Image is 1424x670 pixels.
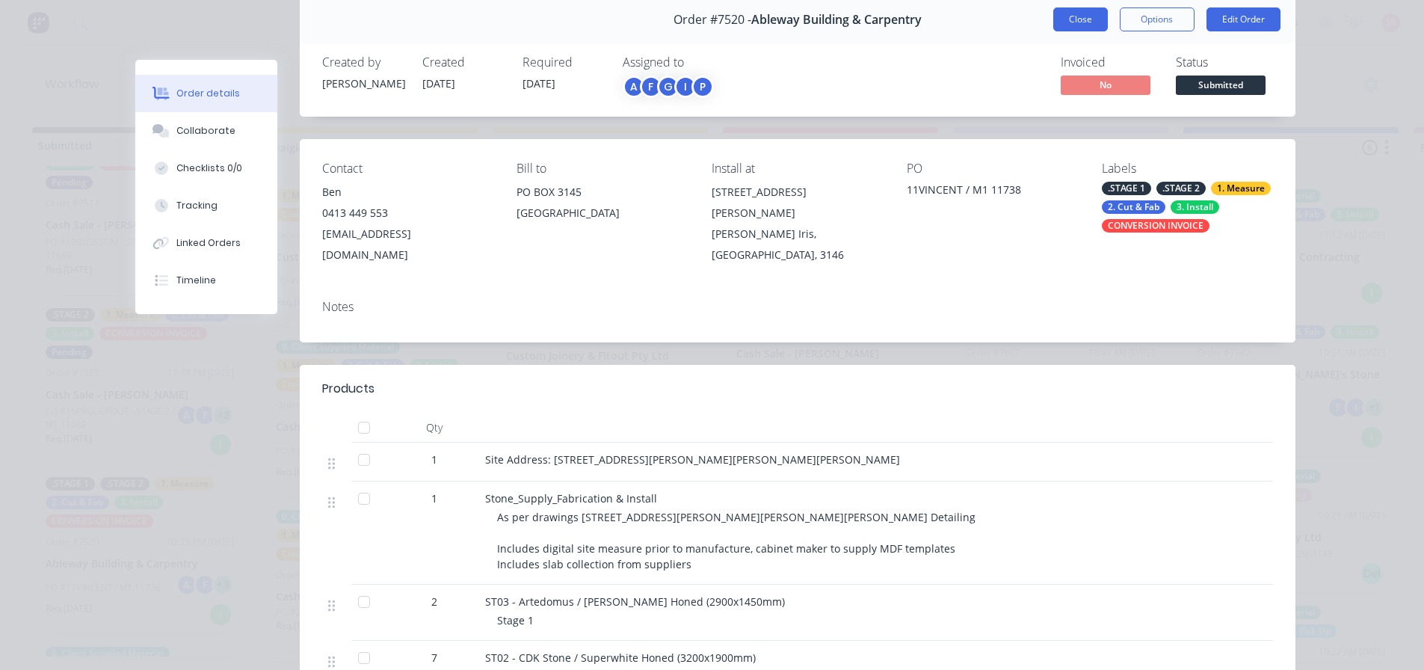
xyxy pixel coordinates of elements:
[135,150,277,187] button: Checklists 0/0
[623,55,772,70] div: Assigned to
[322,224,493,265] div: [EMAIL_ADDRESS][DOMAIN_NAME]
[1102,200,1165,214] div: 2. Cut & Fab
[322,55,404,70] div: Created by
[322,76,404,91] div: [PERSON_NAME]
[517,162,688,176] div: Bill to
[322,162,493,176] div: Contact
[657,76,679,98] div: G
[1206,7,1280,31] button: Edit Order
[422,55,505,70] div: Created
[176,199,218,212] div: Tracking
[497,510,975,571] span: As per drawings [STREET_ADDRESS][PERSON_NAME][PERSON_NAME][PERSON_NAME] Detailing Includes digita...
[431,491,437,506] span: 1
[431,452,437,467] span: 1
[1176,55,1273,70] div: Status
[1171,200,1219,214] div: 3. Install
[485,452,900,467] span: Site Address: [STREET_ADDRESS][PERSON_NAME][PERSON_NAME][PERSON_NAME]
[517,182,688,203] div: PO BOX 3145
[135,224,277,262] button: Linked Orders
[176,87,240,100] div: Order details
[176,274,216,287] div: Timeline
[135,187,277,224] button: Tracking
[485,491,657,505] span: Stone_Supply_Fabrication & Install
[176,124,235,138] div: Collaborate
[1211,182,1271,195] div: 1. Measure
[1156,182,1206,195] div: .STAGE 2
[674,13,751,27] span: Order #7520 -
[431,650,437,666] span: 7
[1120,7,1195,31] button: Options
[176,162,242,175] div: Checklists 0/0
[640,76,662,98] div: F
[751,13,922,27] span: Ableway Building & Carpentry
[907,162,1078,176] div: PO
[623,76,714,98] button: AFGIP
[422,76,455,90] span: [DATE]
[485,651,756,665] span: ST02 - CDK Stone / Superwhite Honed (3200x1900mm)
[523,76,555,90] span: [DATE]
[517,182,688,230] div: PO BOX 3145[GEOGRAPHIC_DATA]
[1061,76,1150,94] span: No
[1176,76,1266,98] button: Submitted
[523,55,605,70] div: Required
[712,162,883,176] div: Install at
[1102,219,1209,233] div: CONVERSION INVOICE
[1061,55,1158,70] div: Invoiced
[322,182,493,265] div: Ben0413 449 553[EMAIL_ADDRESS][DOMAIN_NAME]
[135,75,277,112] button: Order details
[623,76,645,98] div: A
[691,76,714,98] div: P
[1102,182,1151,195] div: .STAGE 1
[135,112,277,150] button: Collaborate
[497,613,534,627] span: Stage 1
[712,224,883,265] div: [PERSON_NAME] Iris, [GEOGRAPHIC_DATA], 3146
[1102,162,1273,176] div: Labels
[1053,7,1108,31] button: Close
[907,182,1078,203] div: 11VINCENT / M1 11738
[135,262,277,299] button: Timeline
[674,76,697,98] div: I
[517,203,688,224] div: [GEOGRAPHIC_DATA]
[712,182,883,265] div: [STREET_ADDRESS][PERSON_NAME][PERSON_NAME] Iris, [GEOGRAPHIC_DATA], 3146
[322,203,493,224] div: 0413 449 553
[431,594,437,609] span: 2
[322,380,375,398] div: Products
[176,236,241,250] div: Linked Orders
[712,182,883,224] div: [STREET_ADDRESS][PERSON_NAME]
[322,300,1273,314] div: Notes
[485,594,785,609] span: ST03 - Artedomus / [PERSON_NAME] Honed (2900x1450mm)
[1176,76,1266,94] span: Submitted
[389,413,479,443] div: Qty
[322,182,493,203] div: Ben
